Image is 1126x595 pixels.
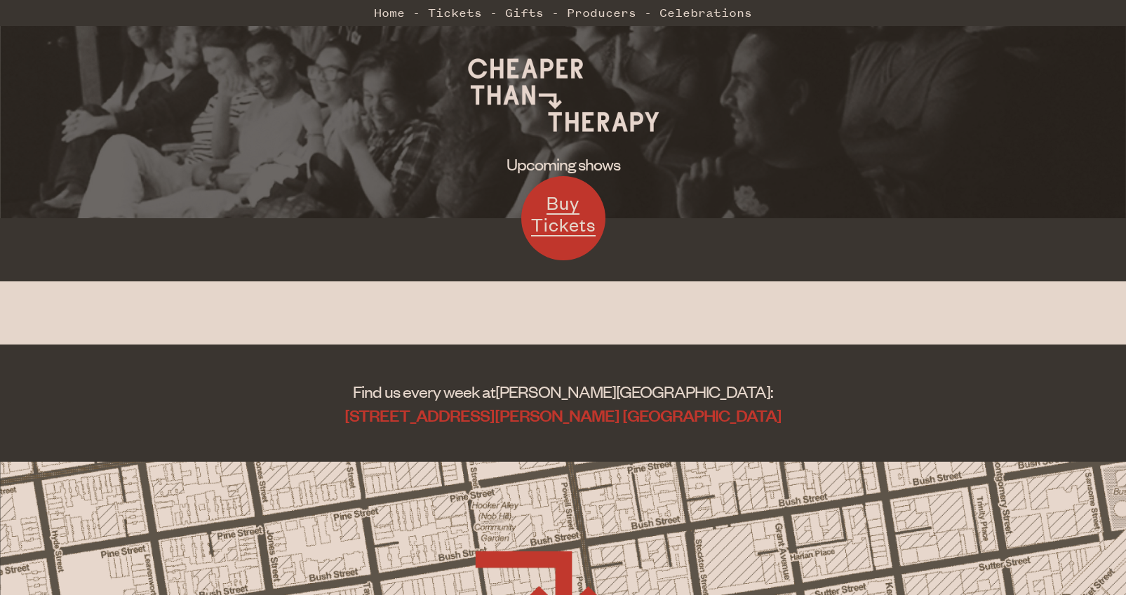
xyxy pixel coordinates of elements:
span: Buy Tickets [531,191,596,236]
span: [PERSON_NAME][GEOGRAPHIC_DATA]: [495,380,773,401]
span: [GEOGRAPHIC_DATA] [622,404,782,425]
a: [STREET_ADDRESS][PERSON_NAME] [GEOGRAPHIC_DATA] [344,404,782,425]
span: [STREET_ADDRESS][PERSON_NAME] [344,404,619,425]
address: Find us every week at [227,380,900,427]
img: Cheaper Than Therapy [458,42,669,147]
a: Buy Tickets [521,176,605,260]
